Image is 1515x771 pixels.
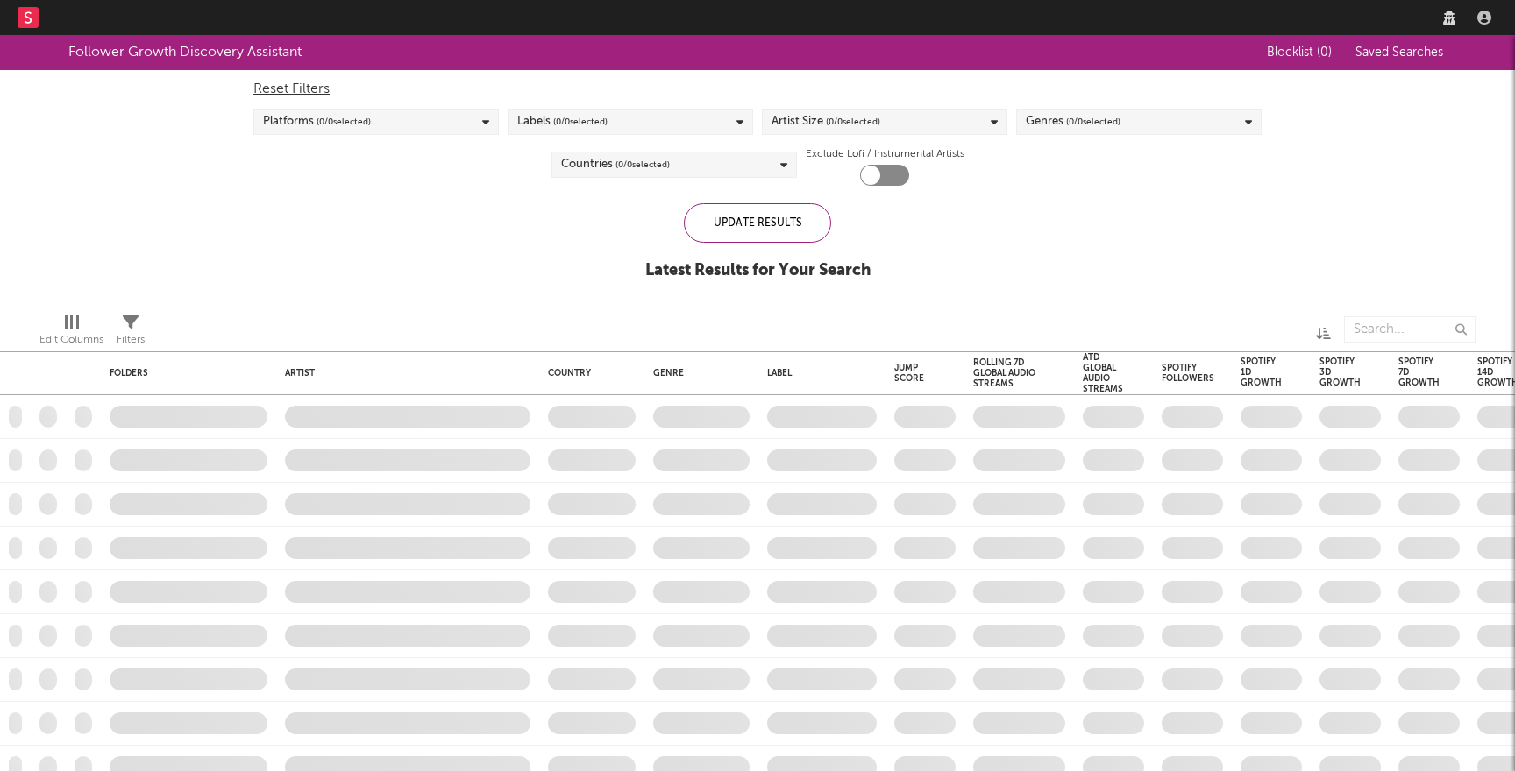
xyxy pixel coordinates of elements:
div: Jump Score [894,363,929,384]
div: Labels [517,111,608,132]
div: Edit Columns [39,308,103,358]
div: Genres [1026,111,1120,132]
div: Platforms [263,111,371,132]
div: Artist [285,368,522,378]
div: Filters [117,308,145,358]
span: ( 0 / 0 selected) [553,111,608,132]
div: ATD Global Audio Streams [1083,352,1123,394]
div: Edit Columns [39,329,103,350]
button: Saved Searches [1350,46,1447,60]
div: Countries [561,154,670,175]
div: Spotify 1D Growth [1241,357,1282,388]
input: Search... [1344,316,1476,343]
div: Country [548,368,627,378]
span: ( 0 / 0 selected) [317,111,371,132]
div: Latest Results for Your Search [645,260,871,281]
span: ( 0 / 0 selected) [1066,111,1120,132]
div: Spotify 7D Growth [1398,357,1440,388]
span: Blocklist [1267,46,1332,59]
div: Filters [117,329,145,350]
div: Artist Size [772,111,880,132]
div: Genre [653,368,741,378]
div: Label [767,368,868,378]
div: Follower Growth Discovery Assistant [68,42,302,63]
div: Folders [110,368,241,378]
span: Saved Searches [1355,46,1447,59]
div: Spotify Followers [1162,363,1214,384]
div: Spotify 3D Growth [1319,357,1361,388]
span: ( 0 / 0 selected) [615,154,670,175]
label: Exclude Lofi / Instrumental Artists [806,144,964,165]
div: Update Results [684,203,831,243]
div: Reset Filters [253,79,1262,100]
div: Rolling 7D Global Audio Streams [973,357,1039,389]
span: ( 0 / 0 selected) [826,111,880,132]
span: ( 0 ) [1317,46,1332,59]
